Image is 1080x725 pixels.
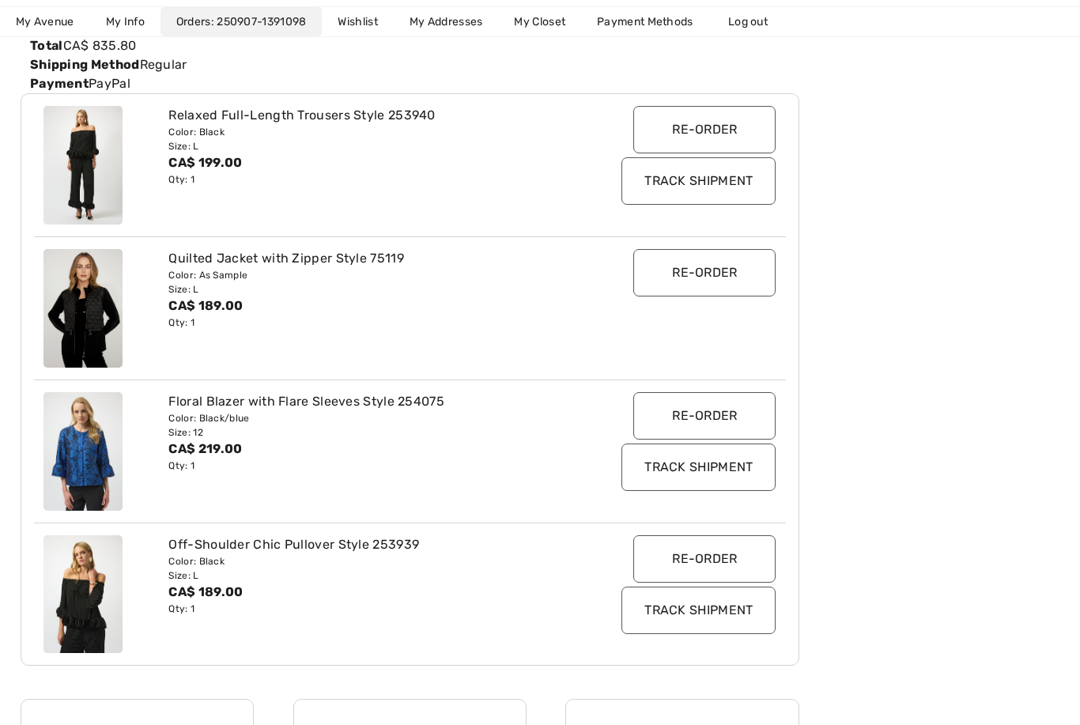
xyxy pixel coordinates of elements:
input: Track Shipment [621,157,776,205]
div: Floral Blazer with Flare Sleeves Style 254075 [168,392,587,411]
label: Payment [30,74,89,93]
div: Off-Shoulder Chic Pullover Style 253939 [168,535,587,554]
div: Color: Black [168,125,587,139]
div: CA$ 189.00 [168,296,587,315]
div: PayPal [21,74,799,93]
div: CA$ 199.00 [168,153,587,172]
a: 250907-1391098 [211,15,307,28]
input: Re-order [633,249,776,296]
div: Size: L [168,568,587,583]
input: Re-order [633,392,776,440]
div: Qty: 1 [168,172,587,187]
a: My Closet [498,7,581,36]
div: Quilted Jacket with Zipper Style 75119 [168,249,587,268]
div: CA$ 189.00 [168,583,587,602]
div: Regular [21,55,799,74]
input: Re-order [633,106,776,153]
a: My Addresses [394,7,499,36]
div: Color: Black [168,554,587,568]
label: Shipping Method [30,55,140,74]
div: Relaxed Full-Length Trousers Style 253940 [168,106,587,125]
label: Total [30,36,63,55]
img: joseph-ribkoff-jackets-blazers-black-blue_254075_3_7896_search.jpg [43,392,123,511]
div: Qty: 1 [168,602,587,616]
div: Size: L [168,139,587,153]
a: Wishlist [322,7,393,36]
img: joseph-ribkoff-tops-black_253939_2_0030_search.jpg [43,535,123,654]
img: dolcezza-jackets-blazers-as-sample_75119_1_b8a3_search.jpg [43,249,123,368]
input: Re-order [633,535,776,583]
div: Qty: 1 [168,315,587,330]
div: Color: Black/blue [168,411,587,425]
div: Qty: 1 [168,459,587,473]
input: Track Shipment [621,444,776,491]
a: Payment Methods [581,7,709,36]
div: Size: 12 [168,425,587,440]
div: Size: L [168,282,587,296]
a: Orders [160,7,323,36]
div: CA$ 835.80 [21,36,799,55]
a: My Info [90,7,160,36]
a: Log out [712,7,799,36]
input: Track Shipment [621,587,776,634]
div: Color: As Sample [168,268,587,282]
span: My Avenue [16,13,74,30]
img: joseph-ribkoff-pants-black_253940_4_428a_search.jpg [43,106,123,225]
div: CA$ 219.00 [168,440,587,459]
